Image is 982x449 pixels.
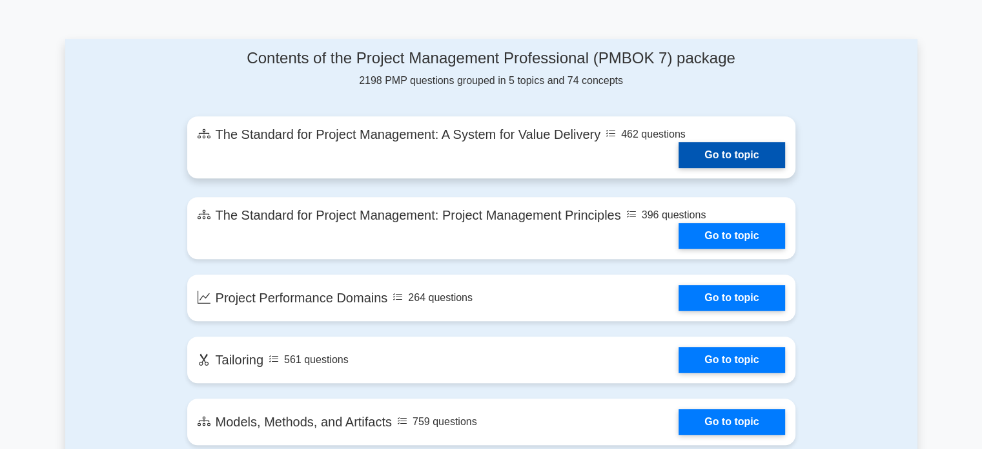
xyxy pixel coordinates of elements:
[679,142,784,168] a: Go to topic
[679,409,784,435] a: Go to topic
[679,347,784,373] a: Go to topic
[187,49,795,68] h4: Contents of the Project Management Professional (PMBOK 7) package
[679,223,784,249] a: Go to topic
[679,285,784,311] a: Go to topic
[187,49,795,89] div: 2198 PMP questions grouped in 5 topics and 74 concepts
